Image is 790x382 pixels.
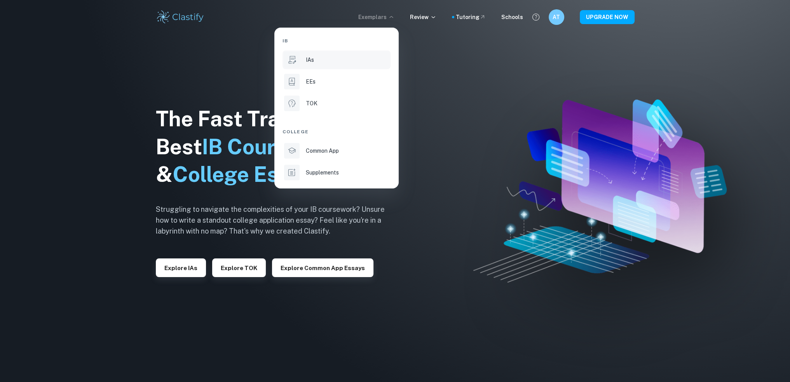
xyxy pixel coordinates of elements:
p: Common App [306,147,339,155]
p: TOK [306,99,317,108]
a: Supplements [283,163,391,182]
p: Supplements [306,168,339,177]
p: EEs [306,77,316,86]
a: Common App [283,141,391,160]
a: EEs [283,72,391,91]
span: College [283,128,309,135]
a: IAs [283,51,391,69]
a: TOK [283,94,391,113]
span: IB [283,37,288,44]
p: IAs [306,56,314,64]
